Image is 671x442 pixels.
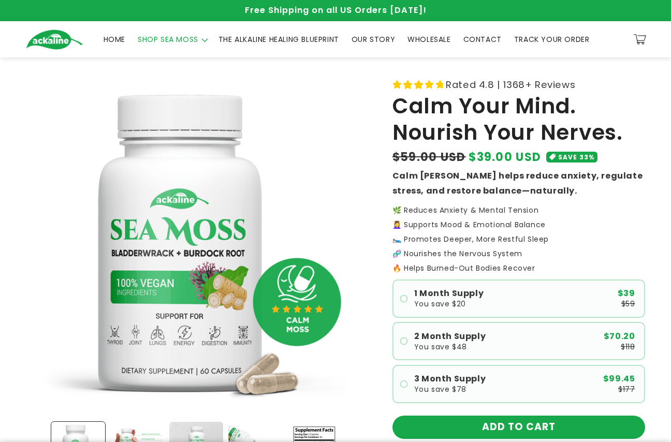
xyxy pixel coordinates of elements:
span: SAVE 33% [558,152,594,163]
a: OUR STORY [345,28,401,50]
span: $99.45 [603,375,635,383]
img: Ackaline [26,30,83,50]
strong: Calm [PERSON_NAME] helps reduce anxiety, regulate stress, and restore balance—naturally. [392,170,643,197]
span: You save $20 [414,300,466,307]
span: $118 [621,343,635,350]
span: $39 [618,289,635,298]
span: SHOP SEA MOSS [138,35,198,44]
span: CONTACT [463,35,502,44]
span: HOME [104,35,125,44]
span: $177 [618,386,635,393]
span: You save $78 [414,386,466,393]
a: THE ALKALINE HEALING BLUEPRINT [212,28,345,50]
a: HOME [97,28,132,50]
span: Free Shipping on all US Orders [DATE]! [245,4,427,16]
span: $39.00 USD [469,149,541,166]
p: 🔥 Helps Burned-Out Bodies Recover [392,264,645,272]
span: 3 Month Supply [414,375,486,383]
span: WHOLESALE [407,35,450,44]
s: $59.00 USD [392,149,466,166]
button: ADD TO CART [392,416,645,439]
span: You save $48 [414,343,467,350]
span: 2 Month Supply [414,332,486,341]
p: 🌿 Reduces Anxiety & Mental Tension 💆‍♀️ Supports Mood & Emotional Balance 🛌 Promotes Deeper, More... [392,207,645,257]
span: TRACK YOUR ORDER [514,35,590,44]
span: THE ALKALINE HEALING BLUEPRINT [218,35,339,44]
a: WHOLESALE [401,28,457,50]
span: 1 Month Supply [414,289,484,298]
h1: Calm Your Mind. Nourish Your Nerves. [392,93,645,145]
span: $59 [621,300,635,307]
span: OUR STORY [352,35,395,44]
a: CONTACT [457,28,508,50]
summary: SHOP SEA MOSS [132,28,212,50]
a: TRACK YOUR ORDER [508,28,596,50]
span: $70.20 [604,332,635,341]
span: Rated 4.8 | 1368+ Reviews [446,76,575,93]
